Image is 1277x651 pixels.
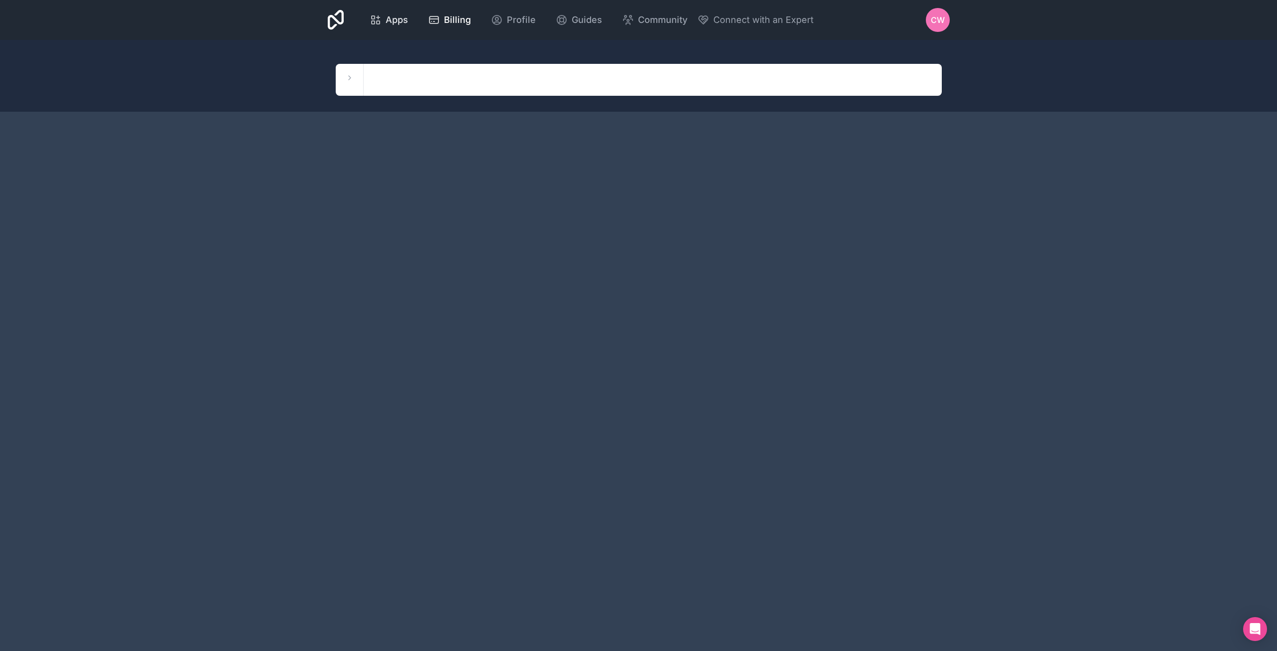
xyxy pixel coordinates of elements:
[386,13,408,27] span: Apps
[697,13,814,27] button: Connect with an Expert
[483,9,544,31] a: Profile
[638,13,687,27] span: Community
[548,9,610,31] a: Guides
[931,14,945,26] span: CW
[713,13,814,27] span: Connect with an Expert
[1243,617,1267,641] div: Open Intercom Messenger
[444,13,471,27] span: Billing
[420,9,479,31] a: Billing
[362,9,416,31] a: Apps
[507,13,536,27] span: Profile
[572,13,602,27] span: Guides
[614,9,695,31] a: Community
